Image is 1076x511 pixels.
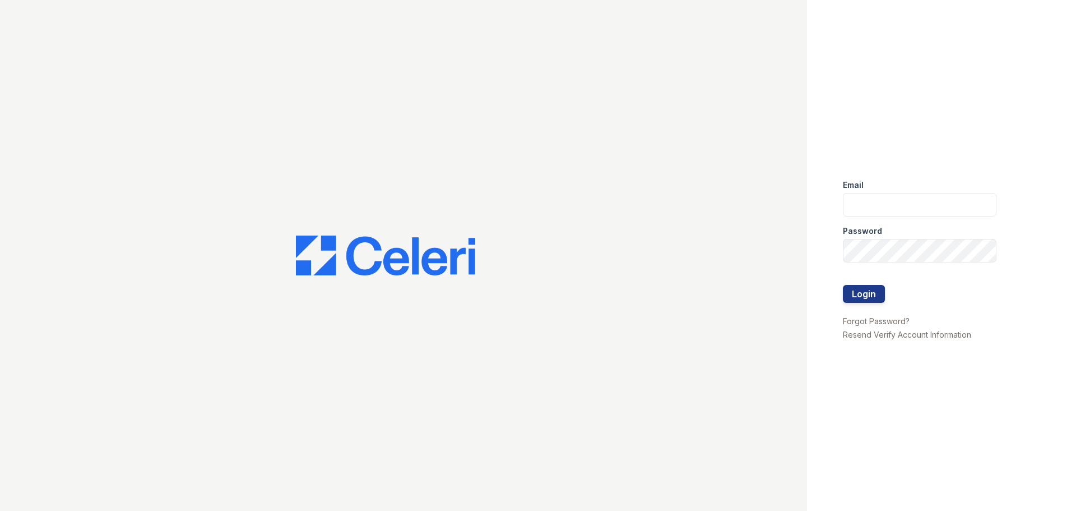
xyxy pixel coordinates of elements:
[843,330,971,339] a: Resend Verify Account Information
[843,316,910,326] a: Forgot Password?
[843,285,885,303] button: Login
[843,179,864,191] label: Email
[843,225,882,237] label: Password
[296,236,475,276] img: CE_Logo_Blue-a8612792a0a2168367f1c8372b55b34899dd931a85d93a1a3d3e32e68fde9ad4.png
